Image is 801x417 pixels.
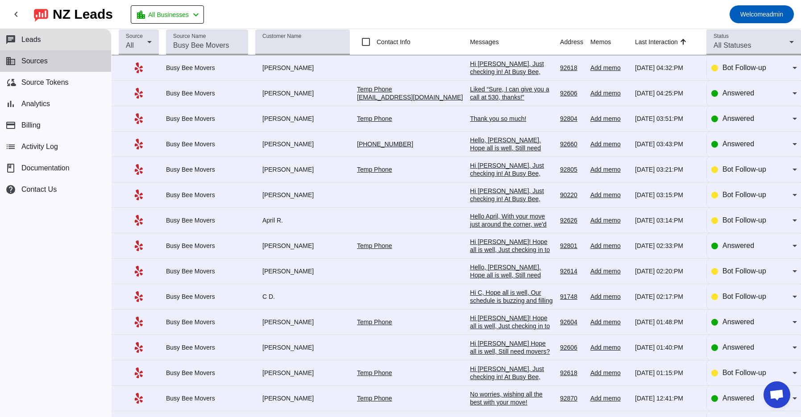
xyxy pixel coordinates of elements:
div: Add memo [590,394,628,402]
span: All Statuses [714,41,751,49]
span: Answered [722,89,754,97]
mat-icon: chat [5,34,16,45]
a: Temp Phone [357,115,392,122]
div: 92870 [560,394,583,402]
a: Temp Phone [357,369,392,376]
mat-icon: business [5,56,16,66]
mat-label: Source Name [173,33,206,39]
div: 92606 [560,343,583,351]
span: Documentation [21,164,70,172]
a: Temp Phone [357,318,392,326]
div: Busy Bee Movers [166,267,248,275]
div: 92801 [560,242,583,250]
div: April R. [255,216,350,224]
div: 92606 [560,89,583,97]
mat-icon: Yelp [133,317,144,327]
div: [PERSON_NAME] [255,369,350,377]
label: Contact Info [375,37,411,46]
mat-icon: Yelp [133,164,144,175]
div: [DATE] 03:21:PM [635,165,699,173]
mat-icon: Yelp [133,393,144,404]
div: [DATE] 03:14:PM [635,216,699,224]
mat-icon: list [5,141,16,152]
span: Bot Follow-up [722,267,766,275]
span: Welcome [740,11,766,18]
div: [PERSON_NAME] [255,267,350,275]
mat-label: Status [714,33,729,39]
div: 92604 [560,318,583,326]
div: Add memo [590,191,628,199]
span: Bot Follow-up [722,64,766,71]
div: Add memo [590,64,628,72]
mat-icon: help [5,184,16,195]
input: Busy Bee Movers [173,40,241,51]
div: [DATE] 04:25:PM [635,89,699,97]
span: Bot Follow-up [722,165,766,173]
span: Source Tokens [21,78,69,87]
mat-icon: chevron_left [11,9,21,20]
div: Add memo [590,140,628,148]
span: Sources [21,57,48,65]
div: [PERSON_NAME] [255,115,350,123]
div: [DATE] 01:15:PM [635,369,699,377]
span: Contact Us [21,186,57,194]
mat-icon: cloud_sync [5,77,16,88]
div: 92804 [560,115,583,123]
mat-icon: Yelp [133,190,144,200]
div: [PERSON_NAME] [255,394,350,402]
div: 92614 [560,267,583,275]
span: Answered [722,394,754,402]
div: Add memo [590,267,628,275]
div: [DATE] 02:17:PM [635,293,699,301]
div: [DATE] 03:43:PM [635,140,699,148]
span: Answered [722,115,754,122]
span: Bot Follow-up [722,216,766,224]
div: [PERSON_NAME] [255,191,350,199]
div: [DATE] 02:33:PM [635,242,699,250]
div: Add memo [590,293,628,301]
div: Busy Bee Movers [166,64,248,72]
div: [DATE] 04:32:PM [635,64,699,72]
div: Add memo [590,318,628,326]
div: Add memo [590,216,628,224]
th: Address [560,29,590,55]
th: Memos [590,29,635,55]
mat-icon: payment [5,120,16,131]
span: Analytics [21,100,50,108]
mat-icon: Yelp [133,240,144,251]
img: logo [34,7,48,22]
mat-label: Source [126,33,143,39]
mat-icon: Yelp [133,62,144,73]
div: Busy Bee Movers [166,343,248,351]
div: Busy Bee Movers [166,216,248,224]
div: [DATE] 01:40:PM [635,343,699,351]
div: Add memo [590,165,628,173]
span: Answered [722,242,754,249]
mat-icon: Yelp [133,113,144,124]
span: book [5,163,16,173]
button: All Businesses [131,5,204,24]
mat-icon: Yelp [133,342,144,353]
span: admin [740,8,783,21]
a: [EMAIL_ADDRESS][DOMAIN_NAME] [357,94,463,101]
span: All Businesses [148,8,189,21]
span: Leads [21,36,41,44]
div: Hi [PERSON_NAME], Just checking in! At Busy Bee, you'll never get stung with hidden costs -- we o... [470,60,553,148]
div: Add memo [590,369,628,377]
a: Temp Phone [357,242,392,249]
div: 92805 [560,165,583,173]
div: [PERSON_NAME] [255,89,350,97]
div: Hello, [PERSON_NAME]. Hope all is well, Still need movers for your upcoming move? If you have ANY... [470,136,553,248]
mat-icon: bar_chart [5,99,16,109]
mat-icon: Yelp [133,139,144,149]
a: Temp Phone [357,395,392,402]
span: Answered [722,140,754,148]
div: Busy Bee Movers [166,369,248,377]
div: Busy Bee Movers [166,394,248,402]
div: Busy Bee Movers [166,89,248,97]
div: [PERSON_NAME] [255,64,350,72]
div: 92618 [560,64,583,72]
mat-icon: Yelp [133,215,144,226]
div: Busy Bee Movers [166,140,248,148]
div: [DATE] 01:48:PM [635,318,699,326]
